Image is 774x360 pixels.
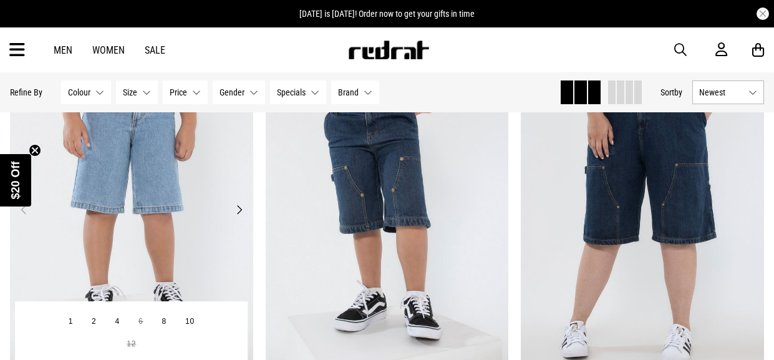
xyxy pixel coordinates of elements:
[54,44,72,56] a: Men
[16,202,32,217] button: Previous
[9,161,22,199] span: $20 Off
[68,87,90,97] span: Colour
[153,311,176,333] button: 8
[692,80,764,104] button: Newest
[117,333,145,356] button: 12
[116,80,158,104] button: Size
[106,311,129,333] button: 4
[231,202,247,217] button: Next
[59,311,82,333] button: 1
[29,144,41,157] button: Close teaser
[331,80,379,104] button: Brand
[674,87,682,97] span: by
[299,9,475,19] span: [DATE] is [DATE]! Order now to get your gifts in time
[129,311,152,333] button: 6
[61,80,111,104] button: Colour
[699,87,743,97] span: Newest
[270,80,326,104] button: Specials
[170,87,187,97] span: Price
[347,41,430,59] img: Redrat logo
[338,87,359,97] span: Brand
[213,80,265,104] button: Gender
[123,87,137,97] span: Size
[176,311,204,333] button: 10
[277,87,306,97] span: Specials
[220,87,244,97] span: Gender
[10,87,42,97] p: Refine By
[163,80,208,104] button: Price
[660,85,682,100] button: Sortby
[92,44,125,56] a: Women
[82,311,105,333] button: 2
[145,44,165,56] a: Sale
[10,5,47,42] button: Open LiveChat chat widget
